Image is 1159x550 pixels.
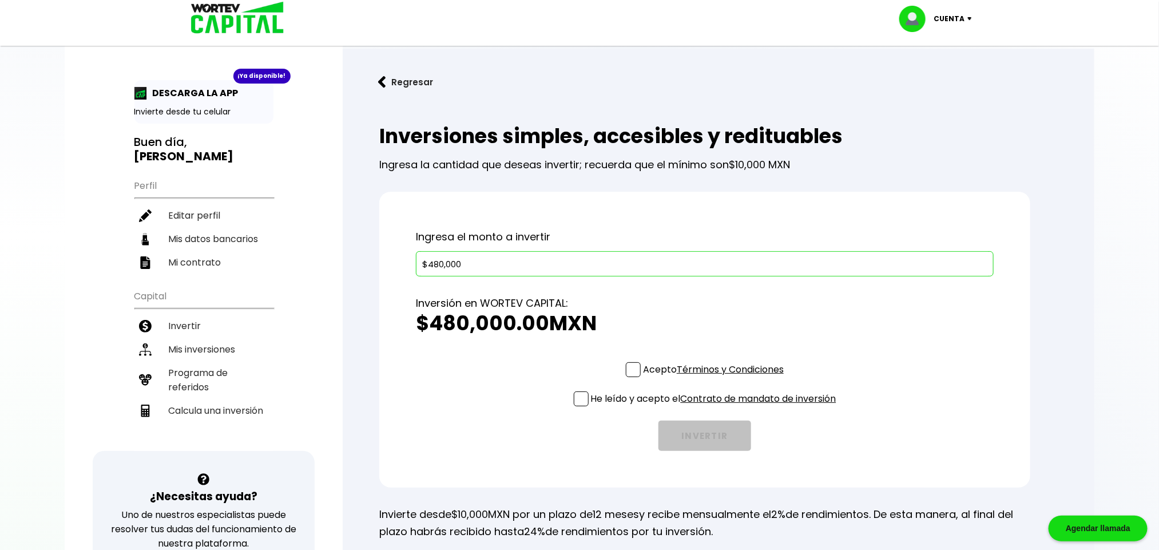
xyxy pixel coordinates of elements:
button: Regresar [361,67,450,97]
p: Acepto [643,362,784,377]
div: Agendar llamada [1049,516,1148,541]
a: Editar perfil [134,204,273,227]
p: Invierte desde MXN por un plazo de y recibe mensualmente el de rendimientos. De esta manera, al f... [379,506,1030,540]
p: Ingresa la cantidad que deseas invertir; recuerda que el mínimo son [379,148,1030,173]
img: recomiendanos-icon.9b8e9327.svg [139,374,152,386]
ul: Capital [134,283,273,451]
a: Mis datos bancarios [134,227,273,251]
p: He leído y acepto el [591,391,836,406]
img: flecha izquierda [378,76,386,88]
a: Contrato de mandato de inversión [681,392,836,405]
p: Invierte desde tu celular [134,106,273,118]
a: Programa de referidos [134,361,273,399]
a: Mi contrato [134,251,273,274]
p: Cuenta [934,10,964,27]
ul: Perfil [134,173,273,274]
p: Ingresa el monto a invertir [416,228,994,246]
img: invertir-icon.b3b967d7.svg [139,320,152,333]
img: inversiones-icon.6695dc30.svg [139,343,152,356]
a: Términos y Condiciones [677,363,784,376]
b: [PERSON_NAME] [134,148,234,164]
button: INVERTIR [658,421,751,451]
span: $10,000 [451,507,488,521]
p: DESCARGA LA APP [147,86,239,100]
img: profile-image [899,6,934,32]
h3: ¿Necesitas ayuda? [150,488,257,505]
img: icon-down [964,17,980,21]
span: 24% [524,524,545,539]
img: editar-icon.952d3147.svg [139,209,152,222]
a: flecha izquierdaRegresar [361,67,1076,97]
h3: Buen día, [134,135,273,164]
a: Mis inversiones [134,338,273,361]
span: 2% [771,507,785,521]
h2: Inversiones simples, accesibles y redituables [379,125,1030,148]
a: Calcula una inversión [134,399,273,422]
span: $10,000 MXN [729,157,790,172]
img: calculadora-icon.17d418c4.svg [139,405,152,417]
span: 12 meses [593,507,639,521]
img: datos-icon.10cf9172.svg [139,233,152,246]
img: app-icon [134,87,147,100]
h2: $480,000.00 MXN [416,312,994,335]
div: ¡Ya disponible! [233,69,291,84]
a: Invertir [134,314,273,338]
img: contrato-icon.f2db500c.svg [139,256,152,269]
p: Inversión en WORTEV CAPITAL: [416,295,994,312]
